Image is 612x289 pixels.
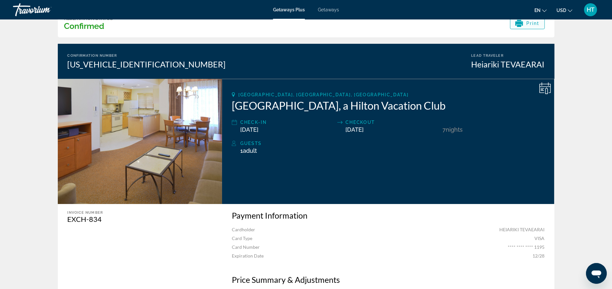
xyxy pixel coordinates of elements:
[318,7,339,12] a: Getaways
[232,244,260,250] span: Card Number
[240,118,334,126] div: Check-In
[240,139,544,147] div: Guests
[446,126,463,133] span: Nights
[232,253,264,259] span: Expiration Date
[68,54,226,58] div: Confirmation Number
[240,126,258,133] span: [DATE]
[68,211,209,215] div: Invoice Number
[273,7,305,12] a: Getaways Plus
[556,8,566,13] span: USD
[587,6,594,13] span: HT
[526,21,540,26] span: Print
[346,126,364,133] span: [DATE]
[534,235,544,241] span: VISA
[346,118,439,126] div: Checkout
[232,235,252,241] span: Card Type
[13,1,78,18] a: Travorium
[443,126,446,133] span: 7
[232,227,255,232] span: Cardholder
[68,215,209,223] div: EXCH-834
[232,211,544,220] h3: Payment Information
[532,253,544,259] span: 12/28
[471,54,545,58] div: Lead Traveler
[238,92,408,97] span: [GEOGRAPHIC_DATA], [GEOGRAPHIC_DATA], [GEOGRAPHIC_DATA]
[582,3,599,17] button: User Menu
[232,275,544,284] h3: Price Summary & Adjustments
[510,18,545,29] button: Print
[499,227,544,232] span: HEIARIKI TEVAEARAI
[534,8,541,13] span: en
[243,147,257,154] span: Adult
[586,263,607,284] iframe: Bouton de lancement de la fenêtre de messagerie
[534,6,547,15] button: Change language
[68,59,226,69] div: [US_VEHICLE_IDENTIFICATION_NUMBER]
[240,147,257,154] span: 1
[232,99,544,112] h2: [GEOGRAPHIC_DATA], a Hilton Vacation Club
[64,21,113,31] h3: Confirmed
[471,59,545,69] div: Heiariki TEVAEARAI
[556,6,572,15] button: Change currency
